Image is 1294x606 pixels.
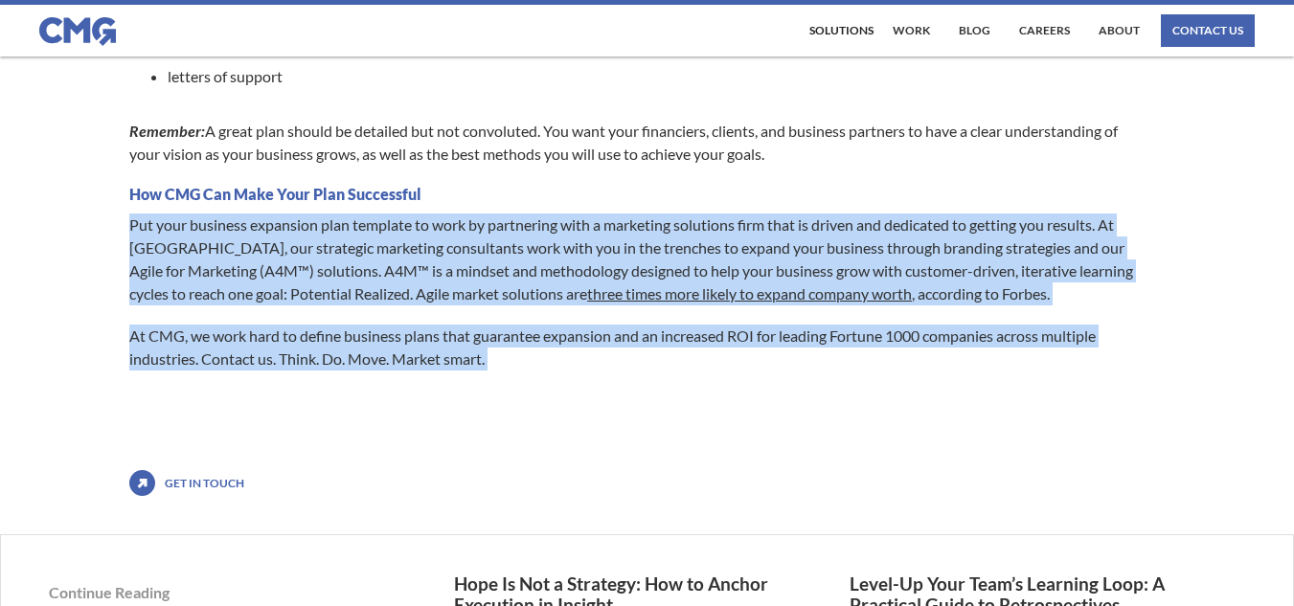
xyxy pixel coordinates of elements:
a: Careers [1014,14,1075,47]
a: Blog [954,14,995,47]
li: letters of support [168,67,1146,86]
a: Get in touch [155,477,244,490]
div: Solutions [809,25,874,36]
img: CMG logo in blue. [39,17,116,46]
p: A great plan should be detailed but not convoluted. You want your financiers, clients, and busine... [129,120,1146,166]
div: contact us [1172,25,1243,36]
p: Put your business expansion plan template to work by partnering with a marketing solutions firm t... [129,213,1146,305]
em: Remember: [129,122,205,140]
a: About [1094,14,1145,47]
img: icon with arrow pointing up and to the right. [129,470,155,496]
p: ‍ [129,390,1146,413]
p: At CMG, we work hard to define business plans that guarantee expansion and an increased ROI for l... [129,325,1146,370]
h3: How CMG Can Make Your Plan Successful [129,185,1146,204]
a: three times more likely to expand company worth [587,284,912,303]
a: work [888,14,935,47]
